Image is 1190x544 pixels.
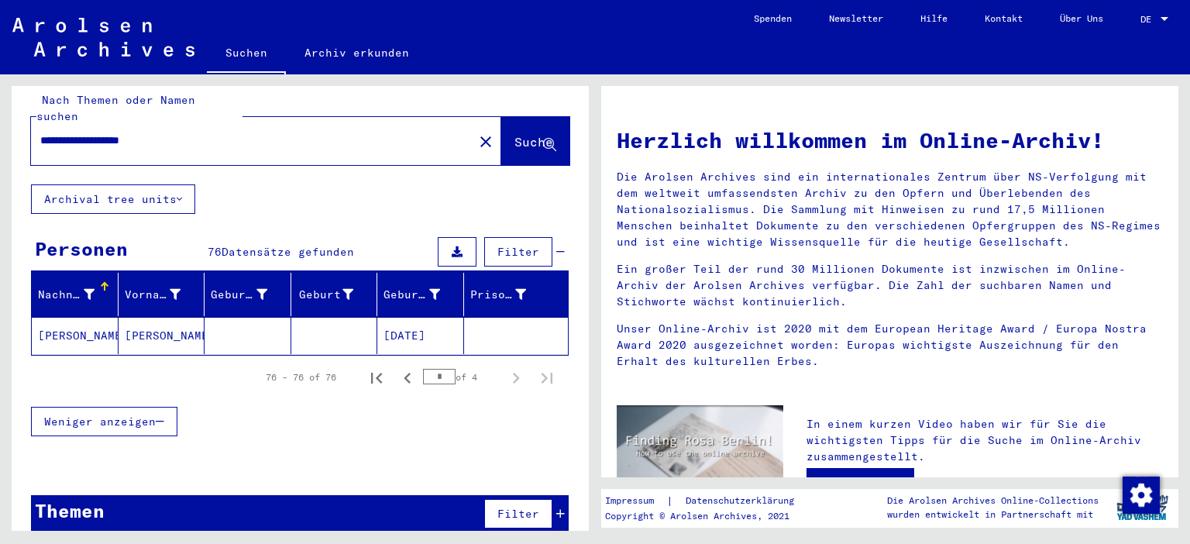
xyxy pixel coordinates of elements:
[1140,14,1157,25] span: DE
[484,237,552,267] button: Filter
[470,126,501,157] button: Clear
[31,407,177,436] button: Weniger anzeigen
[35,497,105,525] div: Themen
[119,273,205,316] mat-header-cell: Vorname
[1113,488,1171,527] img: yv_logo.png
[125,287,181,303] div: Vorname
[617,124,1163,157] h1: Herzlich willkommen im Online-Archiv!
[887,494,1099,508] p: Die Arolsen Archives Online-Collections
[266,370,336,384] div: 76 – 76 of 76
[514,134,553,150] span: Suche
[36,93,195,123] mat-label: Nach Themen oder Namen suchen
[32,273,119,316] mat-header-cell: Nachname
[361,362,392,393] button: First page
[1123,477,1160,514] img: Zustimmung ändern
[497,245,539,259] span: Filter
[617,261,1163,310] p: Ein großer Teil der rund 30 Millionen Dokumente ist inzwischen im Online-Archiv der Arolsen Archi...
[125,282,205,307] div: Vorname
[605,509,813,523] p: Copyright © Arolsen Archives, 2021
[208,245,222,259] span: 76
[392,362,423,393] button: Previous page
[470,282,550,307] div: Prisoner #
[297,287,354,303] div: Geburt‏
[35,235,128,263] div: Personen
[291,273,378,316] mat-header-cell: Geburt‏
[887,508,1099,522] p: wurden entwickelt in Partnerschaft mit
[383,282,463,307] div: Geburtsdatum
[207,34,286,74] a: Suchen
[673,493,813,509] a: Datenschutzerklärung
[605,493,813,509] div: |
[211,287,267,303] div: Geburtsname
[531,362,562,393] button: Last page
[119,317,205,354] mat-cell: [PERSON_NAME]
[1122,476,1159,513] div: Zustimmung ändern
[470,287,527,303] div: Prisoner #
[617,169,1163,250] p: Die Arolsen Archives sind ein internationales Zentrum über NS-Verfolgung mit dem weltweit umfasse...
[500,362,531,393] button: Next page
[605,493,666,509] a: Impressum
[31,184,195,214] button: Archival tree units
[807,468,914,499] a: Video ansehen
[476,133,495,151] mat-icon: close
[423,370,500,384] div: of 4
[297,282,377,307] div: Geburt‏
[464,273,569,316] mat-header-cell: Prisoner #
[205,273,291,316] mat-header-cell: Geburtsname
[377,317,464,354] mat-cell: [DATE]
[383,287,440,303] div: Geburtsdatum
[497,507,539,521] span: Filter
[211,282,291,307] div: Geburtsname
[38,287,95,303] div: Nachname
[44,415,156,429] span: Weniger anzeigen
[377,273,464,316] mat-header-cell: Geburtsdatum
[12,18,194,57] img: Arolsen_neg.svg
[484,499,552,529] button: Filter
[38,282,118,307] div: Nachname
[807,416,1163,465] p: In einem kurzen Video haben wir für Sie die wichtigsten Tipps für die Suche im Online-Archiv zusa...
[222,245,354,259] span: Datensätze gefunden
[32,317,119,354] mat-cell: [PERSON_NAME]
[617,405,783,496] img: video.jpg
[286,34,428,71] a: Archiv erkunden
[617,321,1163,370] p: Unser Online-Archiv ist 2020 mit dem European Heritage Award / Europa Nostra Award 2020 ausgezeic...
[501,117,569,165] button: Suche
